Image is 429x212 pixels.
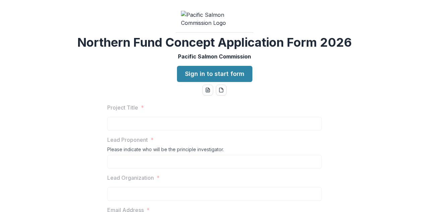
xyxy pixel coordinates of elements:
[216,85,227,95] button: pdf-download
[77,35,352,50] h2: Northern Fund Concept Application Form 2026
[202,85,213,95] button: word-download
[107,103,138,112] p: Project Title
[107,146,322,155] div: Please indicate who will be the principle investigator.
[107,136,148,144] p: Lead Proponent
[178,52,251,60] p: Pacific Salmon Commission
[181,11,248,27] img: Pacific Salmon Commission Logo
[107,174,154,182] p: Lead Organization
[177,66,252,82] a: Sign in to start form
